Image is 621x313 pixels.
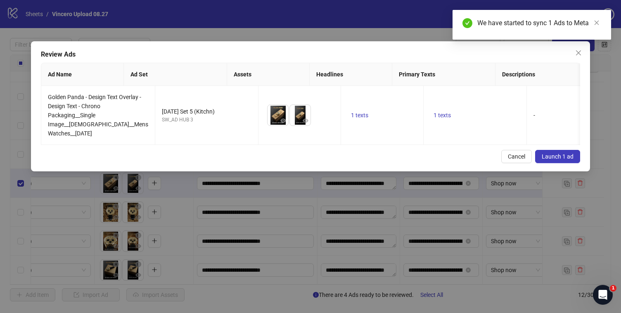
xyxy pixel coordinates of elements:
[542,153,574,160] span: Launch 1 ad
[477,18,601,28] div: We have started to sync 1 Ads to Meta
[351,112,368,119] span: 1 texts
[303,118,308,123] span: eye
[533,112,535,119] span: -
[593,285,613,305] iframe: Intercom live chat
[162,107,251,116] div: [DATE] Set 5 (Kitchn)
[41,63,124,86] th: Ad Name
[572,46,585,59] button: Close
[268,105,288,126] img: Asset 1
[301,116,310,126] button: Preview
[592,18,601,27] a: Close
[594,20,600,26] span: close
[535,150,580,163] button: Launch 1 ad
[290,105,310,126] img: Asset 2
[434,112,451,119] span: 1 texts
[227,63,310,86] th: Assets
[278,116,288,126] button: Preview
[41,50,580,59] div: Review Ads
[162,116,251,124] div: SW_AD HUB 3
[280,118,286,123] span: eye
[392,63,495,86] th: Primary Texts
[495,63,599,86] th: Descriptions
[462,18,472,28] span: check-circle
[430,110,454,120] button: 1 texts
[575,50,582,56] span: close
[310,63,392,86] th: Headlines
[610,285,616,292] span: 1
[501,150,532,163] button: Cancel
[124,63,227,86] th: Ad Set
[48,94,148,137] span: Golden Panda - Design Text Overlay - Design Text - Chrono Packaging__Single Image__[DEMOGRAPHIC_D...
[508,153,525,160] span: Cancel
[348,110,372,120] button: 1 texts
